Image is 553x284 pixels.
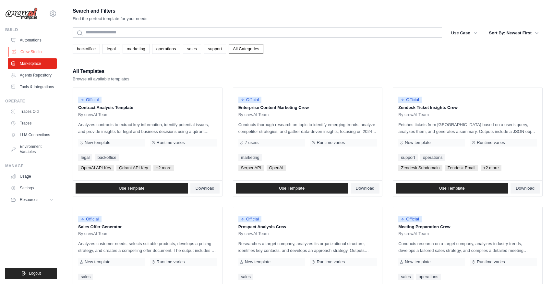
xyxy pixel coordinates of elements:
[238,240,377,254] p: Researches a target company, analyzes its organizational structure, identifies key contacts, and ...
[183,44,201,54] a: sales
[73,6,148,16] h2: Search and Filters
[8,141,57,157] a: Environment Variables
[152,44,180,54] a: operations
[8,35,57,45] a: Automations
[317,140,345,145] span: Runtime varies
[73,67,129,76] h2: All Templates
[238,165,264,171] span: Serper API
[85,140,110,145] span: New template
[396,183,508,194] a: Use Template
[8,195,57,205] button: Resources
[398,224,537,230] p: Meeting Preparation Crew
[73,76,129,82] p: Browse all available templates
[398,216,422,222] span: Official
[238,274,253,280] a: sales
[398,121,537,135] p: Fetches tickets from [GEOGRAPHIC_DATA] based on a user's query, analyzes them, and generates a su...
[78,154,92,161] a: legal
[238,224,377,230] p: Prospect Analysis Crew
[8,47,57,57] a: Crew Studio
[8,82,57,92] a: Tools & Integrations
[447,27,481,39] button: Use Case
[76,183,188,194] a: Use Template
[5,27,57,32] div: Build
[317,259,345,265] span: Runtime varies
[78,112,109,117] span: By crewAI Team
[439,186,465,191] span: Use Template
[78,216,102,222] span: Official
[8,106,57,117] a: Traces Old
[238,121,377,135] p: Conducts thorough research on topic to identify emerging trends, analyze competitor strategies, a...
[78,165,114,171] span: OpenAI API Key
[229,44,263,54] a: All Categories
[245,140,259,145] span: 7 users
[157,140,185,145] span: Runtime varies
[8,130,57,140] a: LLM Connections
[238,112,269,117] span: By crewAI Team
[5,99,57,104] div: Operate
[416,274,441,280] a: operations
[204,44,226,54] a: support
[8,118,57,128] a: Traces
[481,165,501,171] span: +2 more
[78,231,109,236] span: By crewAI Team
[116,165,151,171] span: Qdrant API Key
[85,259,110,265] span: New template
[279,186,305,191] span: Use Template
[511,183,540,194] a: Download
[190,183,220,194] a: Download
[398,154,417,161] a: support
[95,154,119,161] a: backoffice
[78,224,217,230] p: Sales Offer Generator
[238,154,262,161] a: marketing
[477,140,505,145] span: Runtime varies
[29,271,41,276] span: Logout
[78,121,217,135] p: Analyzes contracts to extract key information, identify potential issues, and provide insights fo...
[5,7,38,20] img: Logo
[236,183,348,194] a: Use Template
[8,171,57,182] a: Usage
[196,186,214,191] span: Download
[102,44,120,54] a: legal
[238,104,377,111] p: Enterprise Content Marketing Crew
[238,231,269,236] span: By crewAI Team
[516,186,535,191] span: Download
[405,259,430,265] span: New template
[8,183,57,193] a: Settings
[8,70,57,80] a: Agents Repository
[119,186,144,191] span: Use Template
[78,240,217,254] p: Analyzes customer needs, selects suitable products, develops a pricing strategy, and creates a co...
[420,154,445,161] a: operations
[238,216,262,222] span: Official
[5,163,57,169] div: Manage
[78,97,102,103] span: Official
[267,165,286,171] span: OpenAI
[398,104,537,111] p: Zendesk Ticket Insights Crew
[123,44,150,54] a: marketing
[73,44,100,54] a: backoffice
[445,165,478,171] span: Zendesk Email
[398,231,429,236] span: By crewAI Team
[398,97,422,103] span: Official
[5,268,57,279] button: Logout
[398,112,429,117] span: By crewAI Team
[356,186,375,191] span: Download
[245,259,270,265] span: New template
[405,140,430,145] span: New template
[8,58,57,69] a: Marketplace
[20,197,38,202] span: Resources
[78,274,93,280] a: sales
[398,274,413,280] a: sales
[477,259,505,265] span: Runtime varies
[238,97,262,103] span: Official
[78,104,217,111] p: Contract Analysis Template
[398,240,537,254] p: Conducts research on a target company, analyzes industry trends, develops a tailored sales strate...
[73,16,148,22] p: Find the perfect template for your needs
[485,27,543,39] button: Sort By: Newest First
[153,165,174,171] span: +2 more
[351,183,380,194] a: Download
[157,259,185,265] span: Runtime varies
[398,165,442,171] span: Zendesk Subdomain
